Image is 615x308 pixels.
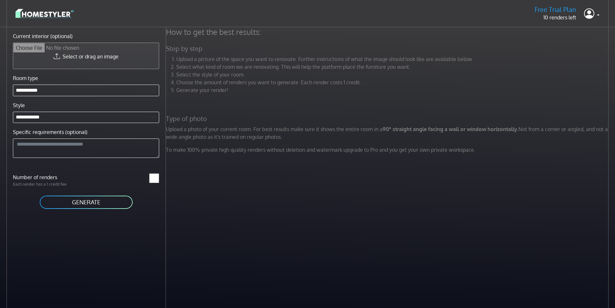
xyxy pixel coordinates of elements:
[176,63,610,71] li: Select what kind of room we are renovating. This will help the platform place the furniture you w...
[162,125,614,141] p: Upload a photo of your current room. For best results make sure it shows the entire room in a Not...
[13,32,73,40] label: Current interior (optional)
[535,14,576,21] p: 10 renders left
[9,173,86,181] label: Number of renders
[39,195,133,210] button: GENERATE
[176,71,610,78] li: Select the style of your room.
[176,55,610,63] li: Upload a picture of the space you want to renovate. Further instructions of what the image should...
[13,74,38,82] label: Room type
[162,45,614,53] h5: Step by step
[15,8,74,19] img: logo-3de290ba35641baa71223ecac5eacb59cb85b4c7fdf211dc9aaecaaee71ea2f8.svg
[162,27,614,37] h4: How to get the best results:
[176,86,610,94] li: Generate your render!
[13,128,87,136] label: Specific requirements (optional)
[383,126,518,132] strong: 90° straight angle facing a wall or window horizontally.
[535,5,576,14] h5: Free Trial Plan
[13,101,25,109] label: Style
[162,146,614,154] p: To make 100% private high quality renders without deletion and watermark upgrade to Pro and you g...
[9,181,86,187] p: Each render has a 1 credit fee
[176,78,610,86] li: Choose the amount of renders you want to generate. Each render costs 1 credit.
[162,115,614,123] h5: Type of photo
